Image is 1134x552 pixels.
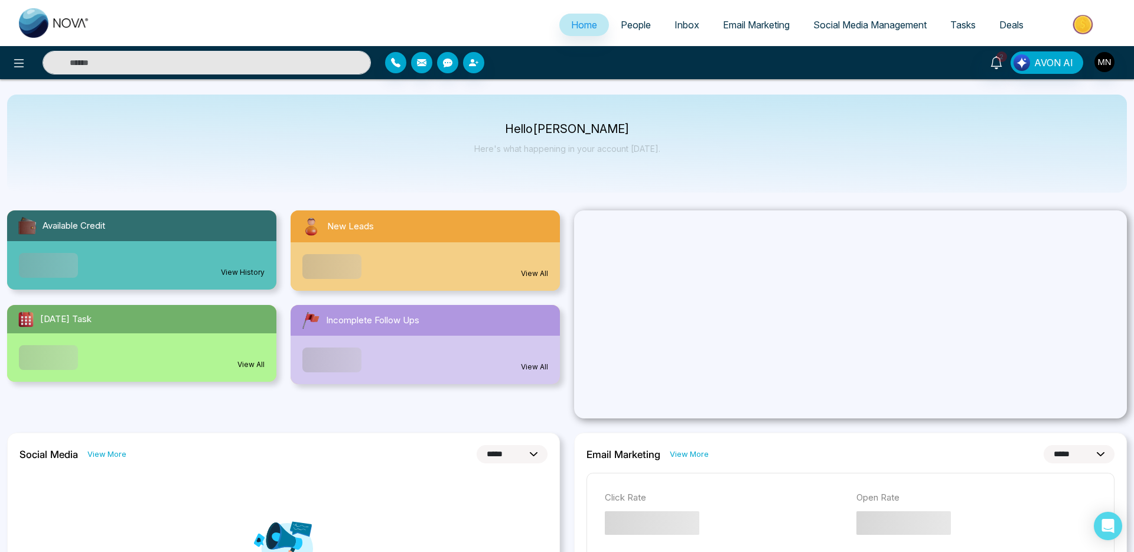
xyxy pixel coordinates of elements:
[17,310,35,329] img: todayTask.svg
[856,491,1096,505] p: Open Rate
[474,124,660,134] p: Hello [PERSON_NAME]
[670,449,709,460] a: View More
[571,19,597,31] span: Home
[221,267,265,278] a: View History
[711,14,801,36] a: Email Marketing
[474,144,660,154] p: Here's what happening in your account [DATE].
[300,310,321,331] img: followUps.svg
[1094,512,1122,540] div: Open Intercom Messenger
[1094,52,1115,72] img: User Avatar
[1041,11,1127,38] img: Market-place.gif
[982,51,1011,72] a: 2
[17,215,38,236] img: availableCredit.svg
[605,491,845,505] p: Click Rate
[950,19,976,31] span: Tasks
[996,51,1007,62] span: 2
[801,14,939,36] a: Social Media Management
[1011,51,1083,74] button: AVON AI
[19,449,78,460] h2: Social Media
[663,14,711,36] a: Inbox
[43,219,105,233] span: Available Credit
[237,359,265,370] a: View All
[40,313,92,326] span: [DATE] Task
[87,449,126,460] a: View More
[283,305,567,384] a: Incomplete Follow UpsView All
[586,449,660,460] h2: Email Marketing
[1034,56,1073,70] span: AVON AI
[621,19,651,31] span: People
[19,8,90,38] img: Nova CRM Logo
[300,215,322,238] img: newLeads.svg
[283,210,567,291] a: New LeadsView All
[674,19,699,31] span: Inbox
[609,14,663,36] a: People
[999,19,1024,31] span: Deals
[326,314,419,327] span: Incomplete Follow Ups
[988,14,1035,36] a: Deals
[327,220,374,233] span: New Leads
[559,14,609,36] a: Home
[1014,54,1030,71] img: Lead Flow
[723,19,790,31] span: Email Marketing
[521,362,548,372] a: View All
[813,19,927,31] span: Social Media Management
[521,268,548,279] a: View All
[939,14,988,36] a: Tasks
